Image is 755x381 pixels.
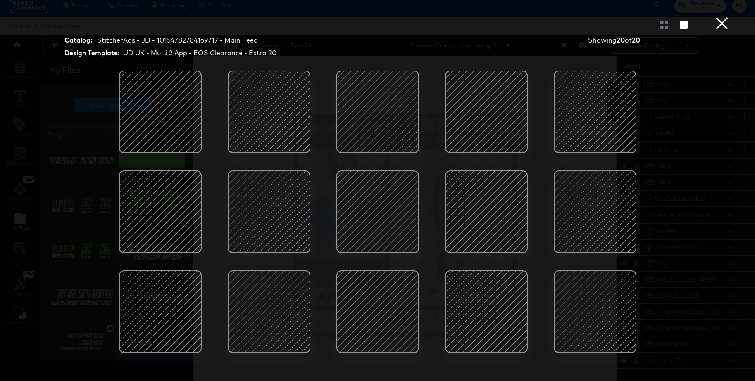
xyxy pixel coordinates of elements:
div: JD UK - Multi 2 App - EOS Clearance - Extra 20 [124,48,276,58]
div: StitcherAds - JD - 10154782784169717 - Main Feed [97,35,258,45]
strong: Design Template: [64,48,119,58]
strong: 20 [617,36,625,44]
strong: 20 [632,36,640,44]
div: Showing of [588,35,676,45]
strong: Catalog: [64,35,92,45]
